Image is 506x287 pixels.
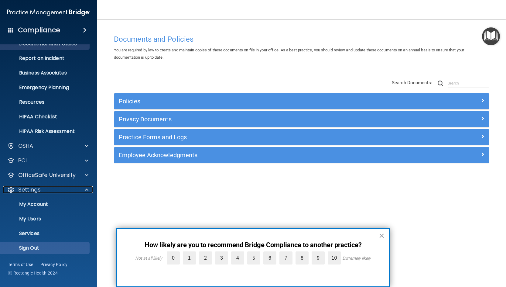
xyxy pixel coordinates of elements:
p: Documents and Policies [4,41,87,47]
h4: Documents and Policies [114,35,489,43]
span: Ⓒ Rectangle Health 2024 [8,270,58,276]
input: Search [448,79,489,88]
h5: Privacy Documents [119,116,391,123]
button: Open Resource Center [482,27,500,45]
p: OfficeSafe University [18,171,76,179]
h5: Employee Acknowledgments [119,152,391,158]
p: Emergency Planning [4,85,87,91]
p: Resources [4,99,87,105]
h4: Compliance [18,26,60,34]
div: Extremely likely [342,256,371,261]
h5: Policies [119,98,391,105]
p: My Account [4,201,87,207]
label: 6 [263,251,276,265]
label: 3 [215,251,228,265]
p: Services [4,230,87,237]
label: 10 [328,251,341,265]
span: Search Documents: [392,80,432,85]
p: Business Associates [4,70,87,76]
label: 7 [279,251,292,265]
label: 4 [231,251,244,265]
p: PCI [18,157,27,164]
div: Not at all likely [135,256,162,261]
h5: Practice Forms and Logs [119,134,391,140]
label: 5 [247,251,260,265]
p: Settings [18,186,41,193]
p: Sign Out [4,245,87,251]
p: HIPAA Risk Assessment [4,128,87,134]
label: 1 [183,251,196,265]
p: My Users [4,216,87,222]
label: 8 [296,251,309,265]
span: You are required by law to create and maintain copies of these documents on file in your office. ... [114,48,464,60]
p: Report an Incident [4,55,87,61]
p: OSHA [18,142,33,150]
img: PMB logo [7,6,90,19]
a: Terms of Use [8,261,33,268]
label: 0 [167,251,180,265]
label: 9 [312,251,325,265]
img: ic-search.3b580494.png [438,81,443,86]
p: HIPAA Checklist [4,114,87,120]
button: Close [379,231,385,240]
a: Privacy Policy [40,261,68,268]
p: How likely are you to recommend Bridge Compliance to another practice? [129,241,377,249]
label: 2 [199,251,212,265]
